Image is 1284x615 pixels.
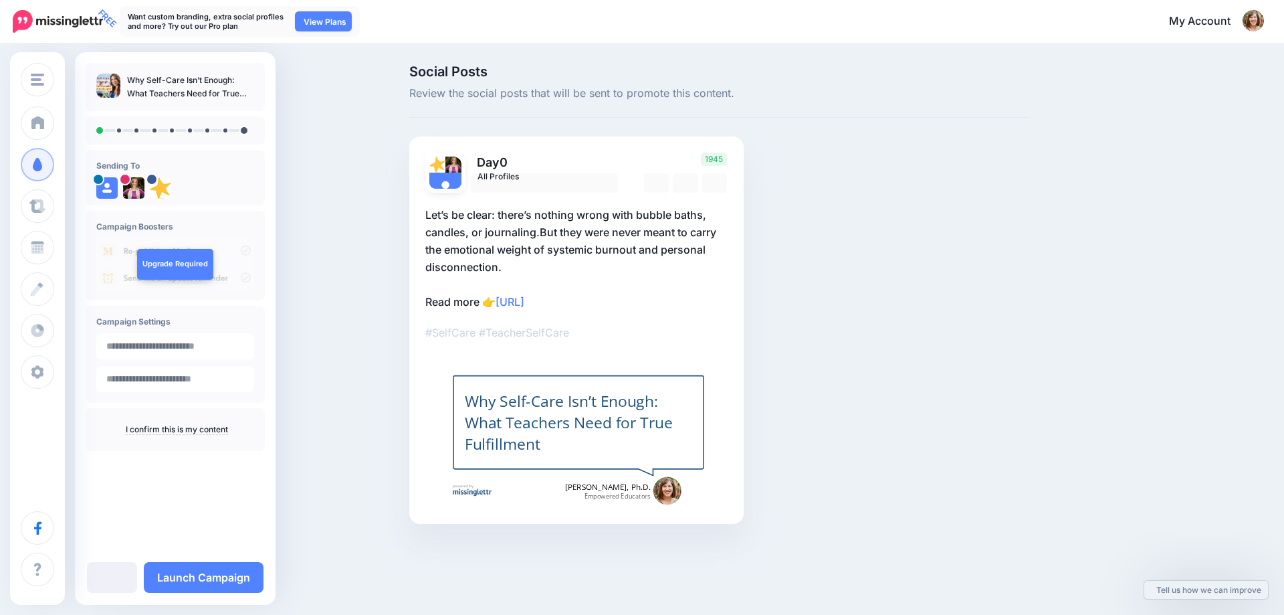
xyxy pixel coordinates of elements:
span: 1945 [701,153,727,166]
span: 0 [500,155,508,169]
span: All Profiles [477,169,602,183]
span: Social Posts [409,65,1030,78]
p: Why Self-Care Isn’t Enough: What Teachers Need for True Fulfillment [127,74,254,100]
img: user_default_image.png [429,173,461,205]
span: Review the social posts that will be sent to promote this content. [409,85,1030,102]
span: Empowered Educators [584,491,650,502]
span: [PERSON_NAME], Ph.D. [564,481,650,493]
img: 10435030_546367552161163_2528915469409542325_n-bsa21022.png [150,177,171,199]
a: Upgrade Required [137,249,213,280]
img: cf4273f054416d80e89874ff544a6b22_thumb.jpg [96,74,120,98]
a: All Profiles [471,173,618,193]
h4: Campaign Boosters [96,222,254,232]
p: Day [471,153,620,172]
img: Missinglettr [13,10,103,33]
a: Tell us how we can improve [1144,581,1268,599]
img: menu.png [31,74,44,86]
img: user_default_image.png [96,177,118,199]
div: Why Self-Care Isn’t Enough: What Teachers Need for True Fulfillment [464,390,691,454]
h4: Sending To [96,161,254,171]
p: Let’s be clear: there’s nothing wrong with bubble baths, candles, or journaling.But they were nev... [425,206,728,311]
p: Want custom branding, extra social profiles and more? Try out our Pro plan [128,12,288,31]
img: 365325475_1471442810361746_8596535853886494552_n-bsa142406.jpg [123,177,144,199]
img: campaign_review_boosters.png [96,238,254,290]
img: 365325475_1471442810361746_8596535853886494552_n-bsa142406.jpg [445,157,461,173]
a: My Account [1156,5,1264,38]
p: #SelfCare #TeacherSelfCare [425,324,728,341]
a: View Plans [295,11,352,31]
h4: Campaign Settings [96,317,254,327]
a: [URL] [496,295,524,309]
a: I confirm this is my content [126,424,228,435]
a: FREE [13,7,103,36]
img: 10435030_546367552161163_2528915469409542325_n-bsa21022.png [429,157,445,173]
span: FREE [94,5,121,32]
